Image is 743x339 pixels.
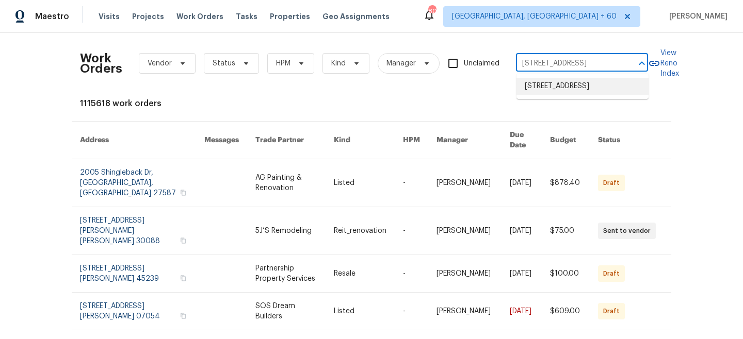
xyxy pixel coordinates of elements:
[270,11,310,22] span: Properties
[326,293,395,330] td: Listed
[236,13,257,20] span: Tasks
[35,11,69,22] span: Maestro
[428,159,502,207] td: [PERSON_NAME]
[247,255,326,293] td: Partnership Property Services
[326,255,395,293] td: Resale
[428,207,502,255] td: [PERSON_NAME]
[648,48,679,79] a: View Reno Index
[247,207,326,255] td: 5J’S Remodeling
[635,56,649,71] button: Close
[176,11,223,22] span: Work Orders
[542,122,590,159] th: Budget
[99,11,120,22] span: Visits
[516,56,619,72] input: Enter in an address
[665,11,728,22] span: [PERSON_NAME]
[326,207,395,255] td: Reit_renovation
[395,159,428,207] td: -
[247,159,326,207] td: AG Painting & Renovation
[326,159,395,207] td: Listed
[148,58,172,69] span: Vendor
[590,122,671,159] th: Status
[179,236,188,245] button: Copy Address
[247,293,326,330] td: SOS Dream Builders
[428,293,502,330] td: [PERSON_NAME]
[428,255,502,293] td: [PERSON_NAME]
[196,122,247,159] th: Messages
[213,58,235,69] span: Status
[179,188,188,197] button: Copy Address
[326,122,395,159] th: Kind
[80,98,663,109] div: 1115618 work orders
[502,122,542,159] th: Due Date
[72,122,196,159] th: Address
[276,58,290,69] span: HPM
[428,122,502,159] th: Manager
[464,58,499,69] span: Unclaimed
[80,53,122,74] h2: Work Orders
[395,207,428,255] td: -
[322,11,390,22] span: Geo Assignments
[331,58,346,69] span: Kind
[386,58,416,69] span: Manager
[452,11,617,22] span: [GEOGRAPHIC_DATA], [GEOGRAPHIC_DATA] + 60
[247,122,326,159] th: Trade Partner
[395,293,428,330] td: -
[179,311,188,320] button: Copy Address
[428,6,435,16] div: 803
[395,255,428,293] td: -
[516,78,649,95] li: [STREET_ADDRESS]
[395,122,428,159] th: HPM
[179,274,188,283] button: Copy Address
[132,11,164,22] span: Projects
